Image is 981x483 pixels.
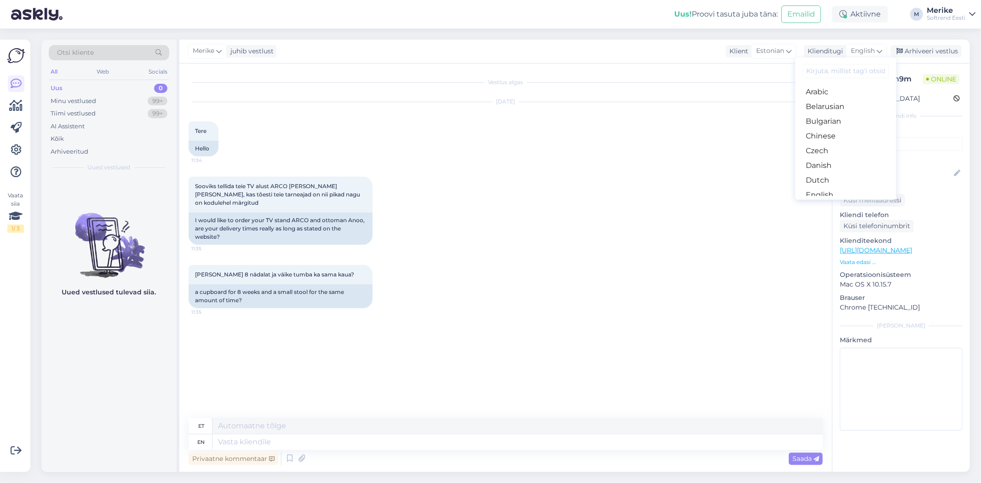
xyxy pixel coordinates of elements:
p: Kliendi email [840,184,963,194]
p: Klienditeekond [840,236,963,246]
p: Chrome [TECHNICAL_ID] [840,303,963,312]
div: [PERSON_NAME] [840,322,963,330]
div: Küsi telefoninumbrit [840,220,914,232]
a: Chinese [795,129,896,144]
span: Otsi kliente [57,48,94,57]
div: Klienditugi [804,46,843,56]
a: Arabic [795,85,896,99]
p: Mac OS X 10.15.7 [840,280,963,289]
span: [PERSON_NAME] 8 nädalat ja väike tumba ka sama kaua? [195,271,354,278]
b: Uus! [674,10,692,18]
a: Dutch [795,173,896,188]
p: Kliendi tag'id [840,126,963,135]
span: 11:34 [191,157,226,164]
p: Brauser [840,293,963,303]
a: English [795,188,896,202]
div: Softrend Eesti [927,14,965,22]
div: I would like to order your TV stand ARCO and ottoman Anoo, are your delivery times really as long... [189,213,373,245]
span: Merike [193,46,214,56]
div: Hello [189,141,218,156]
div: Minu vestlused [51,97,96,106]
span: 11:35 [191,245,226,252]
input: Lisa tag [840,137,963,151]
div: 1 / 3 [7,224,24,233]
div: AI Assistent [51,122,85,131]
div: Socials [147,66,169,78]
div: Vestlus algas [189,78,823,86]
button: Emailid [781,6,821,23]
p: Kliendi telefon [840,210,963,220]
div: M [910,8,923,21]
div: Vaata siia [7,191,24,233]
span: Online [923,74,960,84]
img: Askly Logo [7,47,25,64]
div: Kliendi info [840,112,963,120]
a: MerikeSoftrend Eesti [927,7,975,22]
div: Uus [51,84,63,93]
input: Lisa nimi [840,168,952,178]
div: en [198,434,205,450]
span: Saada [792,454,819,463]
span: Tere [195,127,207,134]
span: English [851,46,875,56]
div: Küsi meiliaadressi [840,194,905,207]
div: All [49,66,59,78]
a: Danish [795,158,896,173]
span: Estonian [756,46,784,56]
div: et [198,418,204,434]
div: Merike [927,7,965,14]
a: Czech [795,144,896,158]
div: Aktiivne [832,6,888,23]
div: Proovi tasuta juba täna: [674,9,778,20]
a: [URL][DOMAIN_NAME] [840,246,912,254]
p: Vaata edasi ... [840,258,963,266]
div: 0 [154,84,167,93]
div: Klient [726,46,748,56]
p: Uued vestlused tulevad siia. [62,287,156,297]
div: Arhiveeritud [51,147,88,156]
a: Belarusian [795,99,896,114]
span: 11:35 [191,309,226,316]
div: a cupboard for 8 weeks and a small stool for the same amount of time? [189,284,373,308]
div: Web [95,66,111,78]
div: Kõik [51,134,64,144]
span: Sooviks tellida teie TV alust ARCO [PERSON_NAME] [PERSON_NAME], kas tõesti teie tarneajad on nii ... [195,183,361,206]
div: [DATE] [189,98,823,106]
div: Tiimi vestlused [51,109,96,118]
div: Arhiveeri vestlus [891,45,962,57]
a: Bulgarian [795,114,896,129]
div: Privaatne kommentaar [189,453,278,465]
div: juhib vestlust [227,46,274,56]
p: Operatsioonisüsteem [840,270,963,280]
span: Uued vestlused [88,163,131,172]
p: Kliendi nimi [840,155,963,164]
p: Märkmed [840,335,963,345]
div: 99+ [148,97,167,106]
div: 99+ [148,109,167,118]
input: Kirjuta, millist tag'i otsid [803,64,889,78]
img: No chats [41,196,177,279]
